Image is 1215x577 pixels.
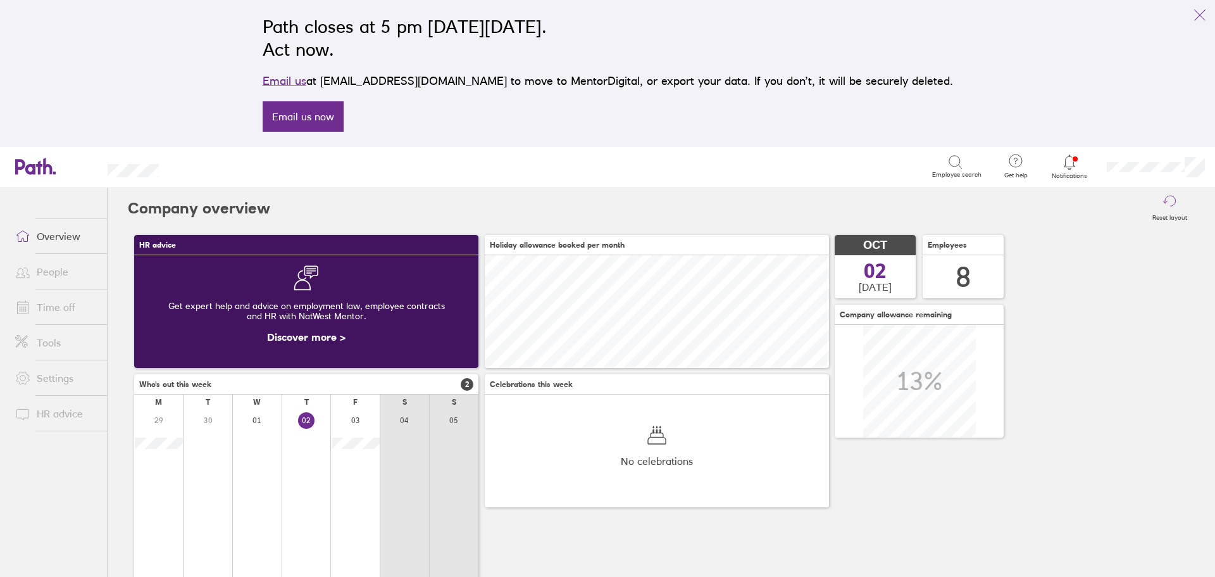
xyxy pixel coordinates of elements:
[139,380,211,389] span: Who's out this week
[193,160,225,172] div: Search
[928,241,967,250] span: Employees
[1145,210,1195,222] label: Reset layout
[5,401,107,426] a: HR advice
[452,398,456,407] div: S
[995,172,1037,179] span: Get help
[253,398,261,407] div: W
[840,310,952,319] span: Company allowance remaining
[490,380,573,389] span: Celebrations this week
[956,261,971,293] div: 8
[863,239,887,252] span: OCT
[1049,153,1090,180] a: Notifications
[402,398,407,407] div: S
[5,330,107,355] a: Tools
[621,455,693,467] span: No celebrations
[1145,188,1195,229] button: Reset layout
[5,295,107,320] a: Time off
[859,281,892,293] span: [DATE]
[267,331,346,343] a: Discover more >
[128,188,270,229] h2: Company overview
[5,259,107,284] a: People
[864,261,887,281] span: 02
[206,398,210,407] div: T
[304,398,309,407] div: T
[263,101,344,132] a: Email us now
[263,72,953,90] p: at [EMAIL_ADDRESS][DOMAIN_NAME] to move to MentorDigital, or export your data. If you don’t, it w...
[353,398,358,407] div: F
[1049,172,1090,180] span: Notifications
[461,378,473,391] span: 2
[263,74,306,87] a: Email us
[144,291,468,331] div: Get expert help and advice on employment law, employee contracts and HR with NatWest Mentor.
[5,224,107,249] a: Overview
[490,241,625,250] span: Holiday allowance booked per month
[932,171,981,179] span: Employee search
[155,398,162,407] div: M
[5,365,107,391] a: Settings
[263,15,953,61] h2: Path closes at 5 pm [DATE][DATE]. Act now.
[139,241,176,250] span: HR advice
